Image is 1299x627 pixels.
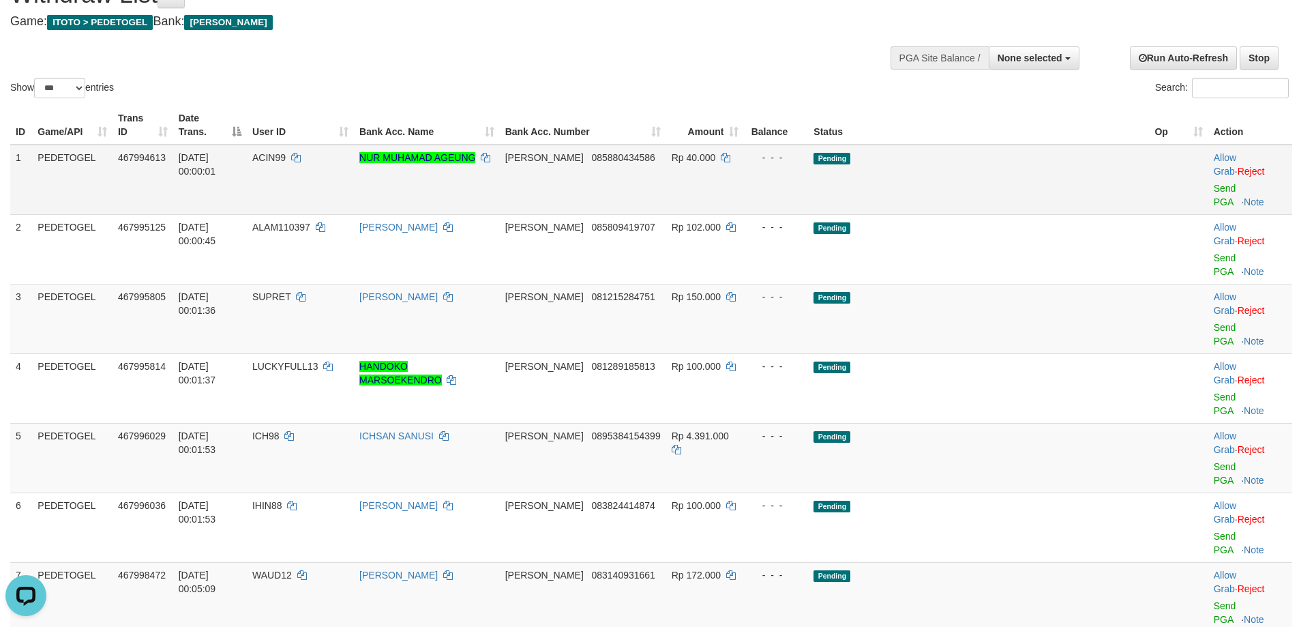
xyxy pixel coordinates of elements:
[591,222,655,233] span: Copy 085809419707 to clipboard
[10,78,114,98] label: Show entries
[252,222,310,233] span: ALAM110397
[1214,392,1236,416] a: Send PGA
[118,152,166,163] span: 467994613
[252,291,291,302] span: SUPRET
[10,353,32,423] td: 4
[118,361,166,372] span: 467995814
[1208,284,1292,353] td: ·
[179,222,216,246] span: [DATE] 00:00:45
[1214,500,1238,525] span: ·
[505,570,584,581] span: [PERSON_NAME]
[113,106,173,145] th: Trans ID: activate to sort column ascending
[118,570,166,581] span: 467998472
[744,106,808,145] th: Balance
[1155,78,1289,98] label: Search:
[1130,46,1237,70] a: Run Auto-Refresh
[32,145,113,215] td: PEDETOGEL
[749,499,803,512] div: - - -
[179,570,216,594] span: [DATE] 00:05:09
[10,15,852,29] h4: Game: Bank:
[1238,235,1265,246] a: Reject
[813,222,850,234] span: Pending
[591,361,655,372] span: Copy 081289185813 to clipboard
[1214,531,1236,555] a: Send PGA
[179,500,216,525] span: [DATE] 00:01:53
[749,290,803,304] div: - - -
[1208,493,1292,562] td: ·
[1214,361,1236,385] a: Allow Grab
[749,360,803,373] div: - - -
[500,106,666,145] th: Bank Acc. Number: activate to sort column ascending
[10,284,32,353] td: 3
[749,220,803,234] div: - - -
[354,106,500,145] th: Bank Acc. Name: activate to sort column ascending
[1244,614,1264,625] a: Note
[891,46,989,70] div: PGA Site Balance /
[359,222,438,233] a: [PERSON_NAME]
[808,106,1149,145] th: Status
[1208,423,1292,493] td: ·
[179,291,216,316] span: [DATE] 00:01:36
[505,152,584,163] span: [PERSON_NAME]
[252,431,280,441] span: ICH98
[1214,183,1236,207] a: Send PGA
[666,106,745,145] th: Amount: activate to sort column ascending
[10,106,32,145] th: ID
[672,500,721,511] span: Rp 100.000
[1214,431,1238,455] span: ·
[672,431,729,441] span: Rp 4.391.000
[813,570,850,582] span: Pending
[505,361,584,372] span: [PERSON_NAME]
[1238,375,1265,385] a: Reject
[34,78,85,98] select: Showentries
[1214,500,1236,525] a: Allow Grab
[1214,291,1238,316] span: ·
[1214,431,1236,455] a: Allow Grab
[749,151,803,164] div: - - -
[359,570,438,581] a: [PERSON_NAME]
[247,106,354,145] th: User ID: activate to sort column ascending
[1214,570,1238,594] span: ·
[173,106,247,145] th: Date Trans.: activate to sort column descending
[591,431,660,441] span: Copy 0895384154399 to clipboard
[1244,405,1264,416] a: Note
[32,106,113,145] th: Game/API: activate to sort column ascending
[359,431,434,441] a: ICHSAN SANUSI
[118,500,166,511] span: 467996036
[118,291,166,302] span: 467995805
[672,291,721,302] span: Rp 150.000
[672,152,716,163] span: Rp 40.000
[505,431,584,441] span: [PERSON_NAME]
[749,429,803,443] div: - - -
[1214,600,1236,625] a: Send PGA
[813,153,850,164] span: Pending
[10,145,32,215] td: 1
[1238,583,1265,594] a: Reject
[505,500,584,511] span: [PERSON_NAME]
[1214,152,1238,177] span: ·
[10,423,32,493] td: 5
[1238,514,1265,525] a: Reject
[1208,145,1292,215] td: ·
[32,423,113,493] td: PEDETOGEL
[672,222,721,233] span: Rp 102.000
[505,222,584,233] span: [PERSON_NAME]
[1214,291,1236,316] a: Allow Grab
[591,570,655,581] span: Copy 083140931661 to clipboard
[1192,78,1289,98] input: Search:
[184,15,272,30] span: [PERSON_NAME]
[998,53,1062,63] span: None selected
[252,152,286,163] span: ACIN99
[1244,544,1264,555] a: Note
[1208,106,1292,145] th: Action
[118,222,166,233] span: 467995125
[1214,222,1236,246] a: Allow Grab
[1149,106,1208,145] th: Op: activate to sort column ascending
[32,284,113,353] td: PEDETOGEL
[118,431,166,441] span: 467996029
[252,570,292,581] span: WAUD12
[813,501,850,512] span: Pending
[32,493,113,562] td: PEDETOGEL
[32,353,113,423] td: PEDETOGEL
[672,570,721,581] span: Rp 172.000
